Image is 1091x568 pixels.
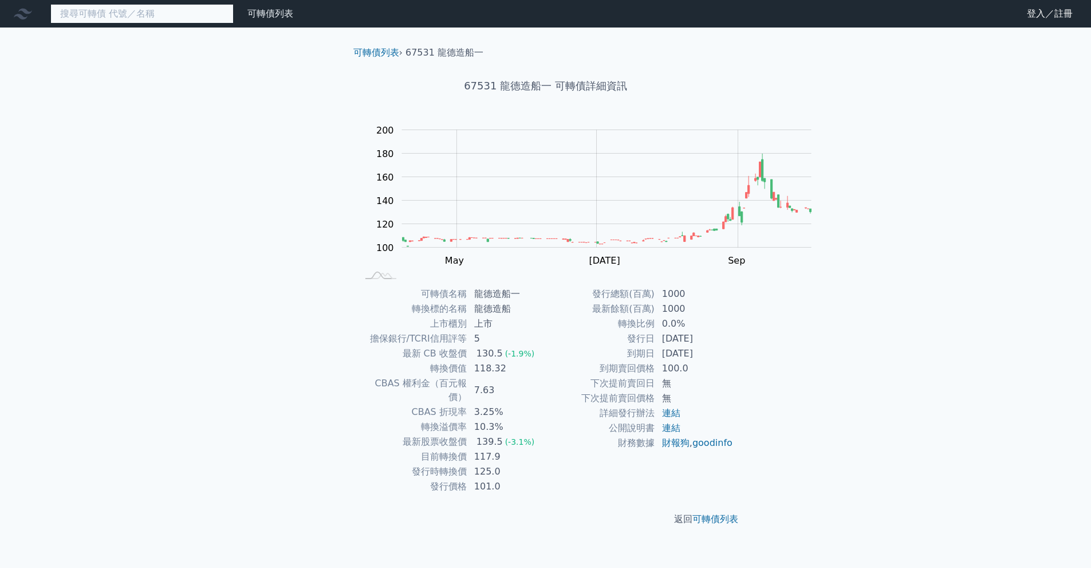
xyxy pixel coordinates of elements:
tspan: 160 [376,172,394,183]
td: [DATE] [655,331,734,346]
li: 67531 龍德造船一 [405,46,483,60]
td: 擔保銀行/TCRI信用評等 [358,331,467,346]
td: 轉換比例 [546,316,655,331]
td: , [655,436,734,451]
a: 可轉債列表 [247,8,293,19]
td: 龍德造船一 [467,287,546,301]
a: 登入／註冊 [1018,5,1082,23]
td: 無 [655,391,734,406]
td: 無 [655,376,734,391]
td: 可轉債名稱 [358,287,467,301]
td: 117.9 [467,449,546,464]
h1: 67531 龍德造船一 可轉債詳細資訊 [344,78,747,94]
td: 最新股票收盤價 [358,434,467,449]
a: 連結 [662,408,680,418]
td: 到期日 [546,346,655,361]
tspan: Sep [728,255,745,266]
td: 10.3% [467,420,546,434]
td: CBAS 權利金（百元報價） [358,376,467,405]
td: 詳細發行辦法 [546,406,655,421]
td: 1000 [655,301,734,316]
tspan: 140 [376,195,394,206]
td: 1000 [655,287,734,301]
a: 可轉債列表 [353,47,399,58]
a: 連結 [662,422,680,433]
td: 發行價格 [358,479,467,494]
tspan: 120 [376,219,394,230]
td: 101.0 [467,479,546,494]
tspan: 200 [376,125,394,136]
td: 最新 CB 收盤價 [358,346,467,361]
td: 下次提前賣回日 [546,376,655,391]
td: 0.0% [655,316,734,331]
td: 到期賣回價格 [546,361,655,376]
td: 發行日 [546,331,655,346]
span: (-1.9%) [505,349,535,358]
td: 3.25% [467,405,546,420]
td: 5 [467,331,546,346]
li: › [353,46,403,60]
td: [DATE] [655,346,734,361]
a: 財報狗 [662,437,690,448]
td: 發行時轉換價 [358,464,467,479]
td: 龍德造船 [467,301,546,316]
iframe: Chat Widget [1034,513,1091,568]
span: (-3.1%) [505,437,535,446]
input: 搜尋可轉債 代號／名稱 [50,4,234,23]
td: 最新餘額(百萬) [546,301,655,316]
tspan: 100 [376,242,394,253]
tspan: [DATE] [589,255,620,266]
div: 139.5 [474,435,505,449]
td: 上市櫃別 [358,316,467,331]
a: goodinfo [692,437,732,448]
td: 目前轉換價 [358,449,467,464]
td: 7.63 [467,376,546,405]
td: 100.0 [655,361,734,376]
td: 財務數據 [546,436,655,451]
p: 返回 [344,512,747,526]
td: 上市 [467,316,546,331]
div: 130.5 [474,347,505,361]
td: 下次提前賣回價格 [546,391,655,406]
tspan: 180 [376,148,394,159]
td: 發行總額(百萬) [546,287,655,301]
g: Chart [371,125,829,267]
td: 轉換溢價率 [358,420,467,434]
td: 118.32 [467,361,546,376]
tspan: May [445,255,464,266]
td: 轉換標的名稱 [358,301,467,316]
td: CBAS 折現率 [358,405,467,420]
td: 125.0 [467,464,546,479]
td: 公開說明書 [546,421,655,436]
a: 可轉債列表 [692,514,738,524]
td: 轉換價值 [358,361,467,376]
